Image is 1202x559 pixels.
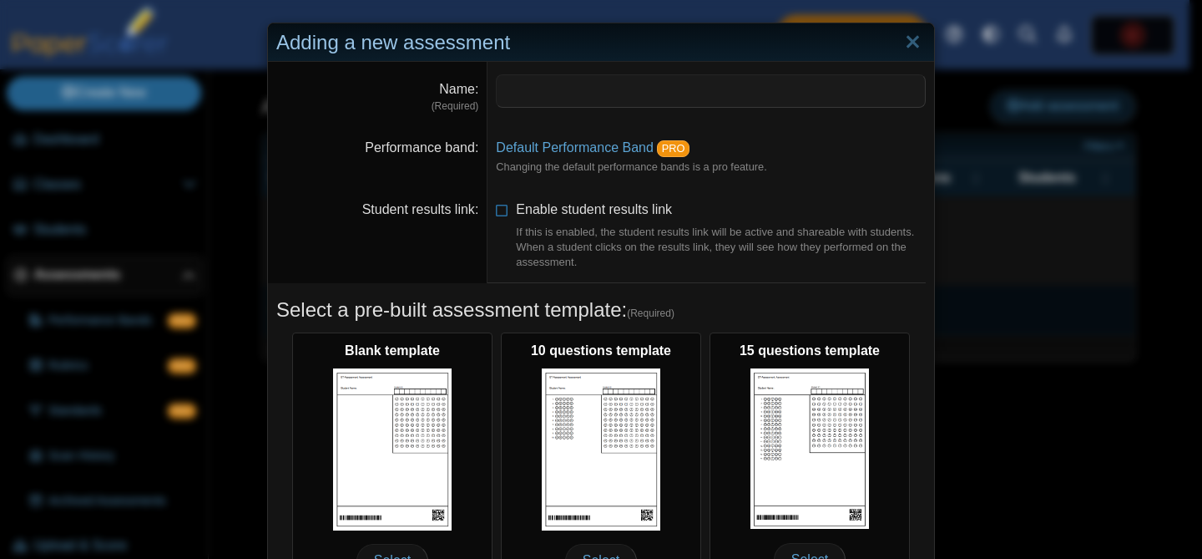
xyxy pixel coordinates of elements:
span: Enable student results link [516,202,926,270]
b: 10 questions template [531,343,671,358]
label: Student results link [362,202,479,216]
div: Adding a new assessment [268,23,934,63]
a: Default Performance Band [496,140,654,155]
label: Name [439,82,478,96]
small: Changing the default performance bands is a pro feature. [496,160,766,173]
h5: Select a pre-built assessment template: [276,296,926,324]
b: 15 questions template [740,343,880,358]
a: Close [900,28,926,57]
img: scan_sheet_15_questions.png [750,368,869,529]
img: scan_sheet_blank.png [333,368,452,530]
img: scan_sheet_10_questions.png [542,368,660,530]
dfn: (Required) [276,99,478,114]
label: Performance band [365,140,478,155]
div: If this is enabled, the student results link will be active and shareable with students. When a s... [516,225,926,271]
span: (Required) [627,307,674,321]
a: PRO [657,140,689,157]
b: Blank template [345,343,440,358]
